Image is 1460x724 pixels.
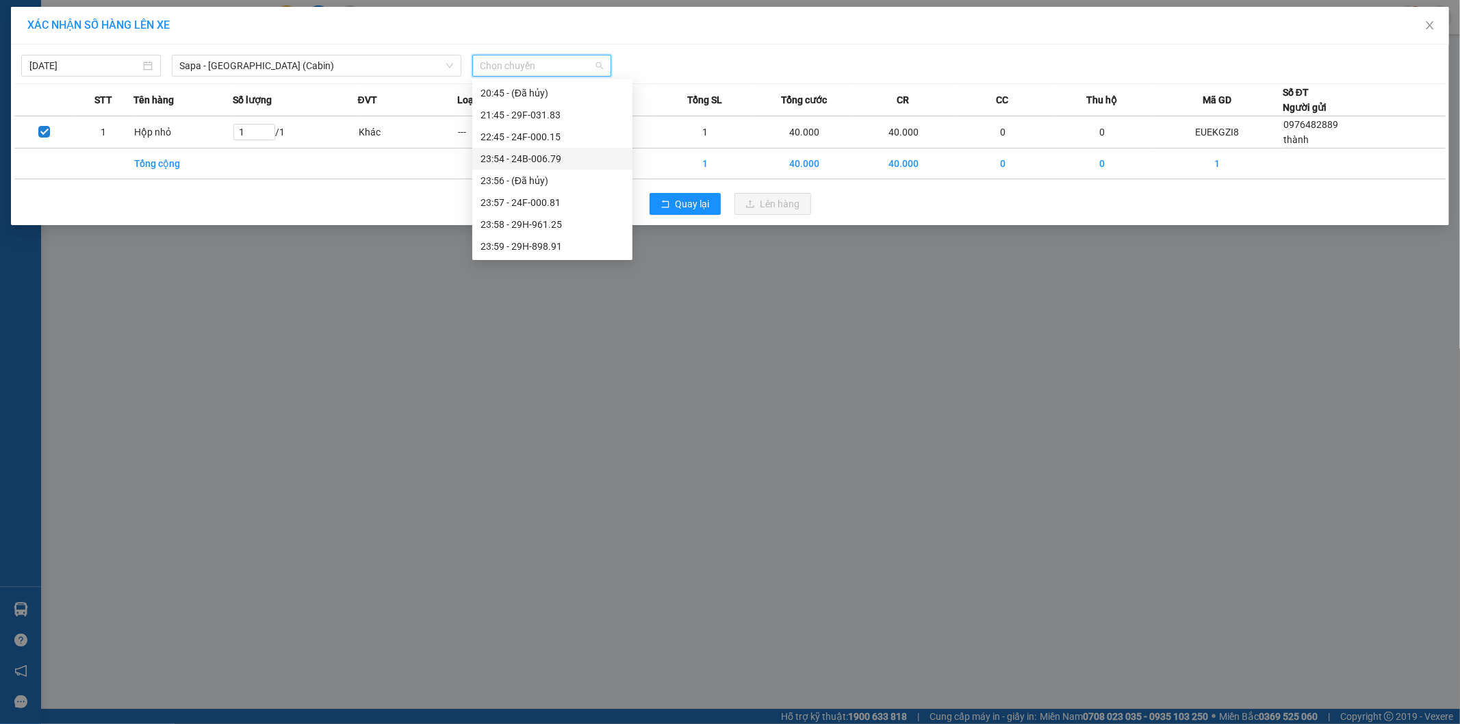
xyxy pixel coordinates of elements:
button: rollbackQuay lại [650,193,721,215]
td: 40.000 [755,116,854,148]
span: Số lượng [233,92,272,107]
td: 1 [656,116,755,148]
span: ĐVT [358,92,377,107]
td: 1 [74,116,133,148]
div: 23:56 - (Đã hủy) [481,173,624,188]
td: 0 [953,148,1053,179]
span: STT [94,92,112,107]
span: Loại hàng [457,92,500,107]
span: rollback [661,199,670,210]
div: 23:54 - 24B-006.79 [481,151,624,166]
input: 11/09/2025 [29,58,140,73]
button: Close [1411,7,1449,45]
span: Quay lại [676,196,710,211]
div: 21:45 - 29F-031.83 [481,107,624,122]
span: 0976482889 [1283,119,1338,130]
td: Khác [358,116,457,148]
span: down [446,62,454,70]
div: 22:45 - 24F-000.15 [481,129,624,144]
td: 1 [1152,148,1283,179]
div: Số ĐT Người gửi [1283,85,1327,115]
td: 1 [656,148,755,179]
span: Chọn chuyến [481,55,604,76]
span: CR [897,92,910,107]
td: Hộp nhỏ [133,116,233,148]
span: close [1424,20,1435,31]
div: 23:59 - 29H-898.91 [481,239,624,254]
span: Tên hàng [133,92,174,107]
span: Mã GD [1203,92,1231,107]
span: thành [1283,134,1309,145]
td: 0 [1053,148,1152,179]
td: 0 [1053,116,1152,148]
td: EUEKGZI8 [1152,116,1283,148]
button: uploadLên hàng [734,193,811,215]
span: Tổng cước [781,92,827,107]
td: --- [457,116,556,148]
td: / 1 [233,116,358,148]
td: 40.000 [755,148,854,179]
td: 40.000 [854,116,953,148]
td: Tổng cộng [133,148,233,179]
td: 40.000 [854,148,953,179]
span: CC [997,92,1009,107]
div: 23:57 - 24F-000.81 [481,195,624,210]
span: Thu hộ [1086,92,1117,107]
span: Sapa - Hà Nội (Cabin) [180,55,453,76]
span: Tổng SL [687,92,722,107]
div: 23:58 - 29H-961.25 [481,217,624,232]
span: XÁC NHẬN SỐ HÀNG LÊN XE [27,18,170,31]
td: 0 [953,116,1053,148]
div: 20:45 - (Đã hủy) [481,86,624,101]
